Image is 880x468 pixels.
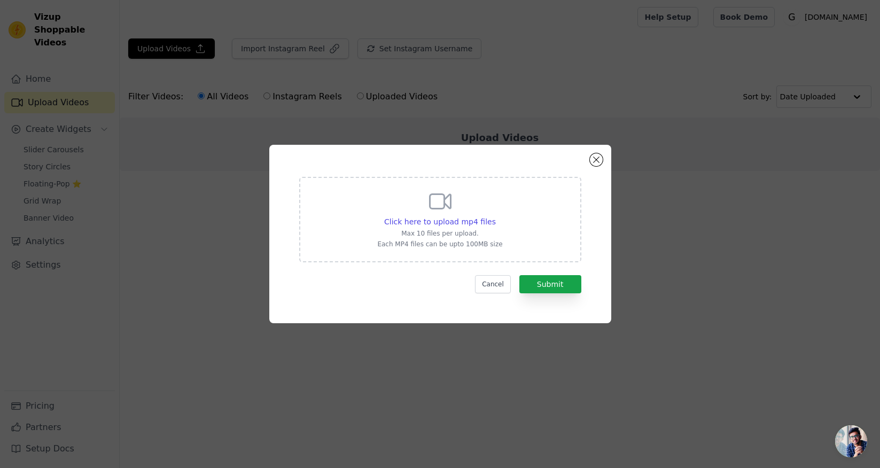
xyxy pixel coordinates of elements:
p: Each MP4 files can be upto 100MB size [377,240,502,248]
button: Submit [519,275,581,293]
p: Max 10 files per upload. [377,229,502,238]
div: Open chat [835,425,867,457]
button: Close modal [590,153,603,166]
button: Cancel [475,275,511,293]
span: Click here to upload mp4 files [384,217,496,226]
